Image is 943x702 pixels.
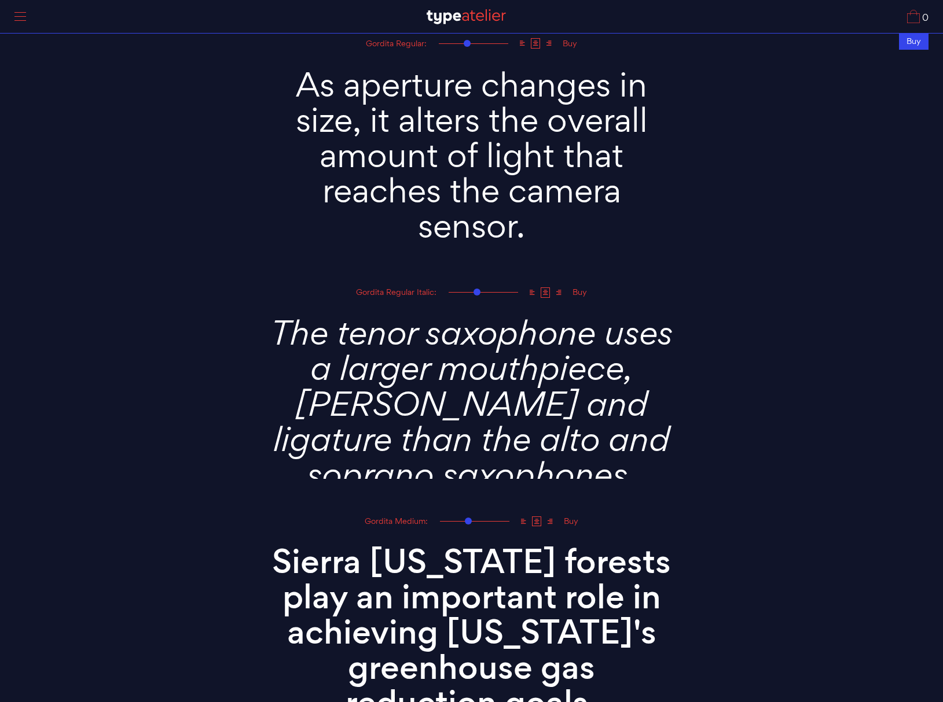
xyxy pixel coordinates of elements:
[360,517,432,526] div: Gordita Medium:
[559,517,583,526] div: Buy
[361,39,431,48] div: Gordita Regular:
[568,288,592,297] div: Buy
[269,299,674,479] textarea: The tenor saxophone uses a larger mouthpiece, [PERSON_NAME] and ligature than the alto and sopran...
[427,9,506,24] img: TA_Logo.svg
[907,10,920,23] img: Cart_Icon.svg
[907,10,929,23] a: 0
[269,50,674,250] textarea: As aperture changes in size, it alters the overall amount of light that reaches the camera sensor.
[558,39,582,48] div: Buy
[899,33,929,50] div: Buy
[351,288,441,297] div: Gordita Regular Italic:
[920,13,929,23] span: 0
